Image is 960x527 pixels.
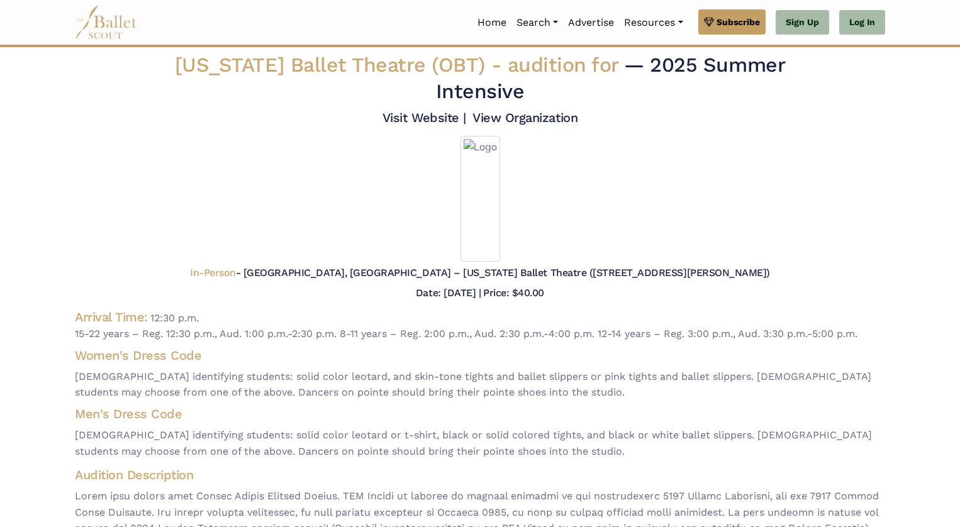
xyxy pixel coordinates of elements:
img: gem.svg [704,15,714,29]
a: Sign Up [776,10,829,35]
span: [DEMOGRAPHIC_DATA] identifying students: solid color leotard or t-shirt, black or solid colored t... [75,429,872,457]
span: audition for [508,53,618,77]
h5: Price: $40.00 [483,287,544,299]
span: 12:30 p.m. [150,312,199,324]
img: Logo [460,136,500,262]
a: View Organization [472,110,578,125]
a: Resources [619,9,688,36]
h4: Arrival Time: [75,309,148,325]
span: In-Person [190,267,236,279]
h4: Audition Description [75,467,885,483]
h4: Men's Dress Code [75,406,885,422]
span: [DEMOGRAPHIC_DATA] identifying students: solid color leotard, and skin-tone tights and ballet sli... [75,370,871,399]
a: Log In [839,10,885,35]
h5: Date: [DATE] | [416,287,481,299]
span: — 2025 Summer Intensive [436,53,785,103]
span: Subscribe [717,15,760,29]
span: [US_STATE] Ballet Theatre (OBT) - [175,53,624,77]
h4: Women's Dress Code [75,347,885,363]
a: Home [472,9,511,36]
a: Search [511,9,563,36]
span: 15-22 years – Reg. 12:30 p.m., Aud. 1:00 p.m.-2:30 p.m. 8-11 years – Reg. 2:00 p.m., Aud. 2:30 p.... [75,326,885,342]
a: Visit Website | [382,110,466,125]
a: Subscribe [698,9,766,35]
h5: - [GEOGRAPHIC_DATA], [GEOGRAPHIC_DATA] – [US_STATE] Ballet Theatre ([STREET_ADDRESS][PERSON_NAME]) [190,267,770,280]
a: Advertise [563,9,619,36]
